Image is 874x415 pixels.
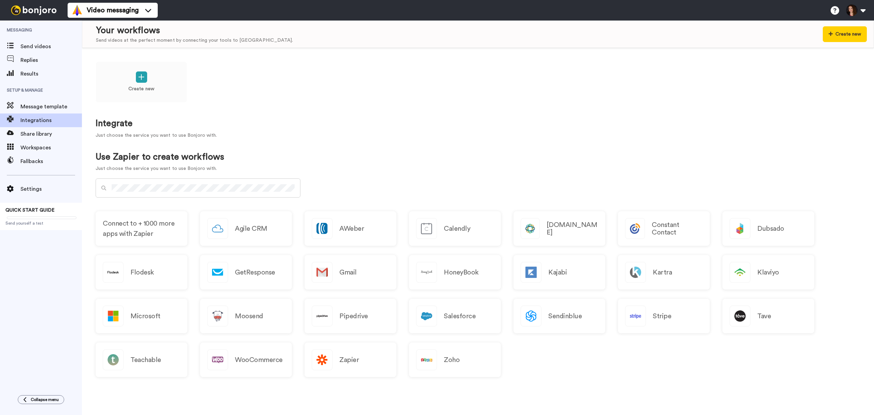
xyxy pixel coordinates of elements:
[20,130,82,138] span: Share library
[96,152,224,162] h1: Use Zapier to create workflows
[305,343,396,377] a: Zapier
[235,269,275,276] h2: GetResponse
[653,312,671,320] h2: Stripe
[208,350,228,370] img: logo_woocommerce.svg
[417,306,437,326] img: logo_salesforce.svg
[235,312,263,320] h2: Moosend
[548,312,582,320] h2: Sendinblue
[20,103,82,111] span: Message template
[417,350,437,370] img: logo_zoho.svg
[409,299,501,333] a: Salesforce
[96,165,224,172] p: Just choose the service you want to use Bonjoro with.
[96,255,187,290] a: Flodesk
[730,218,750,239] img: logo_dubsado.svg
[20,70,82,78] span: Results
[652,221,703,236] h2: Constant Contact
[208,306,228,326] img: logo_moosend.svg
[130,312,160,320] h2: Microsoft
[5,208,55,213] span: QUICK START GUIDE
[87,5,139,15] span: Video messaging
[312,350,332,370] img: logo_zapier.svg
[200,211,292,246] a: Agile CRM
[130,356,161,364] h2: Teachable
[618,211,710,246] a: Constant Contact
[757,269,779,276] h2: Klaviyo
[128,85,154,93] p: Create new
[521,262,541,282] img: logo_kajabi.svg
[757,225,784,232] h2: Dubsado
[5,220,76,226] span: Send yourself a test
[20,185,82,193] span: Settings
[417,218,437,239] img: logo_calendly.svg
[444,312,476,320] h2: Salesforce
[444,225,470,232] h2: Calendly
[103,350,123,370] img: logo_teachable.svg
[20,157,82,165] span: Fallbacks
[96,211,187,246] a: Connect to + 1000 more apps with Zapier
[513,211,605,246] a: [DOMAIN_NAME]
[312,262,332,282] img: logo_gmail.svg
[444,269,479,276] h2: HoneyBook
[305,255,396,290] a: Gmail
[96,343,187,377] a: Teachable
[96,24,293,37] div: Your workflows
[757,312,771,320] h2: Tave
[103,262,123,282] img: logo_flodesk.svg
[548,269,567,276] h2: Kajabi
[625,262,646,282] img: logo_kartra.svg
[823,26,867,42] button: Create new
[521,218,539,239] img: logo_closecom.svg
[339,269,357,276] h2: Gmail
[72,5,83,16] img: vm-color.svg
[200,299,292,333] a: Moosend
[8,5,59,15] img: bj-logo-header-white.svg
[339,225,364,232] h2: AWeber
[200,343,292,377] a: WooCommerce
[96,37,293,44] div: Send videos at the perfect moment by connecting your tools to [GEOGRAPHIC_DATA].
[312,306,332,326] img: logo_pipedrive.svg
[339,312,368,320] h2: Pipedrive
[417,262,437,282] img: logo_honeybook.svg
[305,211,396,246] a: AWeber
[409,343,501,377] a: Zoho
[96,299,187,333] a: Microsoft
[20,144,82,152] span: Workspaces
[20,56,82,64] span: Replies
[18,395,64,404] button: Collapse menu
[96,132,860,139] p: Just choose the service you want to use Bonjoro with.
[625,306,646,326] img: logo_stripe.svg
[547,221,598,236] h2: [DOMAIN_NAME]
[444,356,460,364] h2: Zoho
[409,255,501,290] a: HoneyBook
[235,356,283,364] h2: WooCommerce
[722,211,814,246] a: Dubsado
[103,218,180,239] span: Connect to + 1000 more apps with Zapier
[96,62,187,103] a: Create new
[31,397,59,402] span: Collapse menu
[513,299,605,333] a: Sendinblue
[235,225,267,232] h2: Agile CRM
[20,116,82,124] span: Integrations
[20,42,82,51] span: Send videos
[653,269,672,276] h2: Kartra
[103,306,123,326] img: logo_microsoft.svg
[96,119,860,129] h1: Integrate
[722,299,814,333] a: Tave
[208,218,228,239] img: logo_agile_crm.svg
[208,262,228,282] img: logo_getresponse.svg
[625,218,645,239] img: logo_constant_contact.svg
[200,255,292,290] a: GetResponse
[618,255,710,290] a: Kartra
[409,211,501,246] a: Calendly
[513,255,605,290] a: Kajabi
[312,218,332,239] img: logo_aweber.svg
[730,262,750,282] img: logo_klaviyo.svg
[305,299,396,333] a: Pipedrive
[722,255,814,290] a: Klaviyo
[618,299,710,333] a: Stripe
[130,269,154,276] h2: Flodesk
[730,306,750,326] img: logo_tave.svg
[521,306,541,326] img: logo_sendinblue.svg
[339,356,359,364] h2: Zapier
